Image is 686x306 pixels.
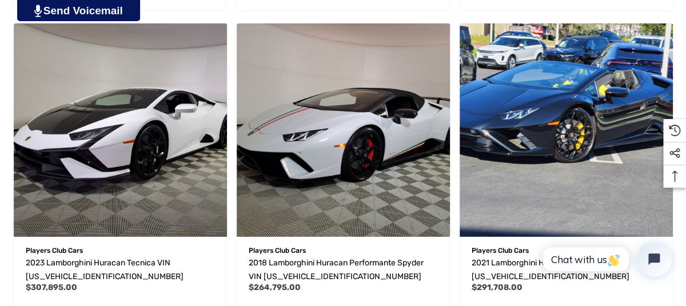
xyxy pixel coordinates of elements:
[460,23,673,237] img: For Sale: 2021 Lamborghini Huracan EVO Spyder VIN ZHWUT5ZF6MLA17624
[472,283,523,292] span: $291,708.00
[460,23,673,237] a: 2021 Lamborghini Huracan EVO Spyder VIN ZHWUT5ZF6MLA17624,$291,708.00
[237,23,450,237] img: For Sale: 2018 Lamborghini Huracan Performante Spyder VIN ZHWUS4ZF3JLA10414
[472,258,629,281] span: 2021 Lamborghini Huracan EVO Spyder VIN [US_VEHICLE_IDENTIFICATION_NUMBER]
[530,232,681,286] iframe: Tidio Chat
[249,243,438,258] p: Players Club Cars
[14,23,227,237] a: 2023 Lamborghini Huracan Tecnica VIN ZHWUB6ZF0PLA24369,$307,895.00
[669,125,680,136] svg: Recently Viewed
[249,258,424,281] span: 2018 Lamborghini Huracan Performante Spyder VIN [US_VEHICLE_IDENTIFICATION_NUMBER]
[26,258,184,281] span: 2023 Lamborghini Huracan Tecnica VIN [US_VEHICLE_IDENTIFICATION_NUMBER]
[237,23,450,237] a: 2018 Lamborghini Huracan Performante Spyder VIN ZHWUS4ZF3JLA10414,$264,795.00
[669,148,680,159] svg: Social Media
[26,283,77,292] span: $307,895.00
[472,256,661,284] a: 2021 Lamborghini Huracan EVO Spyder VIN ZHWUT5ZF6MLA17624,$291,708.00
[472,243,661,258] p: Players Club Cars
[249,256,438,284] a: 2018 Lamborghini Huracan Performante Spyder VIN ZHWUS4ZF3JLA10414,$264,795.00
[26,243,215,258] p: Players Club Cars
[26,256,215,284] a: 2023 Lamborghini Huracan Tecnica VIN ZHWUB6ZF0PLA24369,$307,895.00
[663,170,686,182] svg: Top
[249,283,301,292] span: $264,795.00
[14,23,227,237] img: For Sale: 2023 Lamborghini Huracan Tecnica VIN ZHWUB6ZF0PLA24369
[34,5,42,17] img: PjwhLS0gR2VuZXJhdG9yOiBHcmF2aXQuaW8gLS0+PHN2ZyB4bWxucz0iaHR0cDovL3d3dy53My5vcmcvMjAwMC9zdmciIHhtb...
